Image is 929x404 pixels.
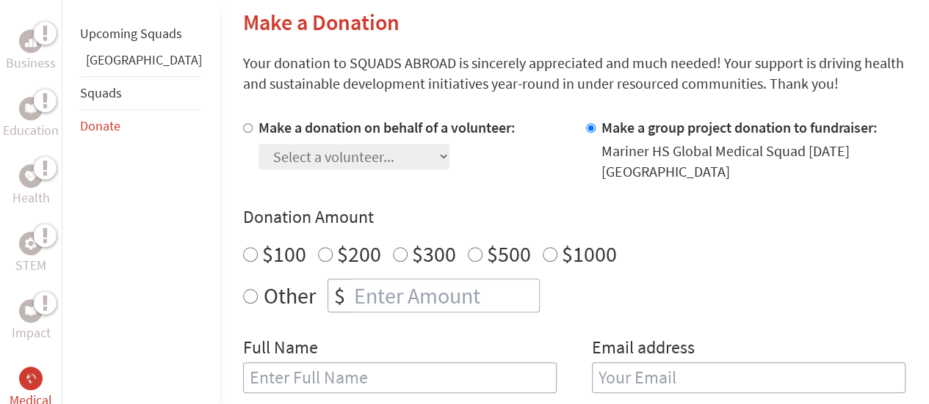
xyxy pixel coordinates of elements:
[12,188,50,208] p: Health
[15,232,46,276] a: STEMSTEM
[562,240,617,268] label: $1000
[80,117,120,134] a: Donate
[19,367,43,390] div: Medical
[80,25,182,42] a: Upcoming Squads
[25,306,37,316] img: Impact
[12,299,51,343] a: ImpactImpact
[592,362,905,393] input: Your Email
[19,29,43,53] div: Business
[243,9,905,35] h2: Make a Donation
[259,118,516,136] label: Make a donation on behalf of a volunteer:
[243,205,905,229] h4: Donation Amount
[264,279,316,312] label: Other
[262,240,306,268] label: $100
[601,118,878,136] label: Make a group project donation to fundraiser:
[19,164,43,188] div: Health
[3,120,59,141] p: Education
[351,279,539,312] input: Enter Amount
[80,84,122,101] a: Squads
[25,35,37,47] img: Business
[12,164,50,208] a: HealthHealth
[12,323,51,343] p: Impact
[80,110,202,142] li: Donate
[6,29,56,73] a: BusinessBusiness
[19,299,43,323] div: Impact
[25,103,37,114] img: Education
[337,240,381,268] label: $200
[243,362,557,393] input: Enter Full Name
[487,240,531,268] label: $500
[80,76,202,110] li: Squads
[15,255,46,276] p: STEM
[25,238,37,249] img: STEM
[243,336,318,362] label: Full Name
[243,53,905,94] p: Your donation to SQUADS ABROAD is sincerely appreciated and much needed! Your support is driving ...
[25,171,37,180] img: Health
[25,372,37,384] img: Medical
[412,240,456,268] label: $300
[19,97,43,120] div: Education
[3,97,59,141] a: EducationEducation
[592,336,695,362] label: Email address
[80,18,202,50] li: Upcoming Squads
[328,279,351,312] div: $
[6,53,56,73] p: Business
[601,141,905,182] div: Mariner HS Global Medical Squad [DATE] [GEOGRAPHIC_DATA]
[86,51,202,68] a: [GEOGRAPHIC_DATA]
[80,50,202,76] li: Belize
[19,232,43,255] div: STEM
